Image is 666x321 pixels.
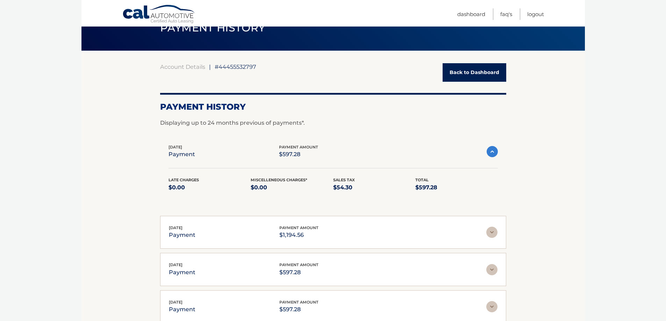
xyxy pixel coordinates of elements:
[251,177,307,182] span: Miscelleneous Charges*
[279,230,318,240] p: $1,194.56
[169,149,195,159] p: payment
[279,149,318,159] p: $597.28
[169,183,251,192] p: $0.00
[487,146,498,157] img: accordion-active.svg
[279,225,318,230] span: payment amount
[169,177,199,182] span: Late Charges
[169,230,195,240] p: payment
[169,305,195,314] p: payment
[169,300,182,305] span: [DATE]
[251,183,333,192] p: $0.00
[160,119,506,127] p: Displaying up to 24 months previous of payments*.
[160,102,506,112] h2: Payment History
[279,262,318,267] span: payment amount
[415,183,498,192] p: $597.28
[160,21,265,34] span: PAYMENT HISTORY
[486,264,497,275] img: accordion-rest.svg
[457,8,485,20] a: Dashboard
[415,177,429,182] span: Total
[279,268,318,277] p: $597.28
[333,183,416,192] p: $54.30
[279,305,318,314] p: $597.28
[500,8,512,20] a: FAQ's
[333,177,355,182] span: Sales Tax
[169,262,182,267] span: [DATE]
[169,268,195,277] p: payment
[122,5,196,25] a: Cal Automotive
[169,145,182,149] span: [DATE]
[169,225,182,230] span: [DATE]
[279,145,318,149] span: payment amount
[527,8,544,20] a: Logout
[209,63,211,70] span: |
[486,301,497,312] img: accordion-rest.svg
[486,227,497,238] img: accordion-rest.svg
[160,63,205,70] a: Account Details
[279,300,318,305] span: payment amount
[215,63,256,70] span: #44455532797
[443,63,506,82] a: Back to Dashboard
